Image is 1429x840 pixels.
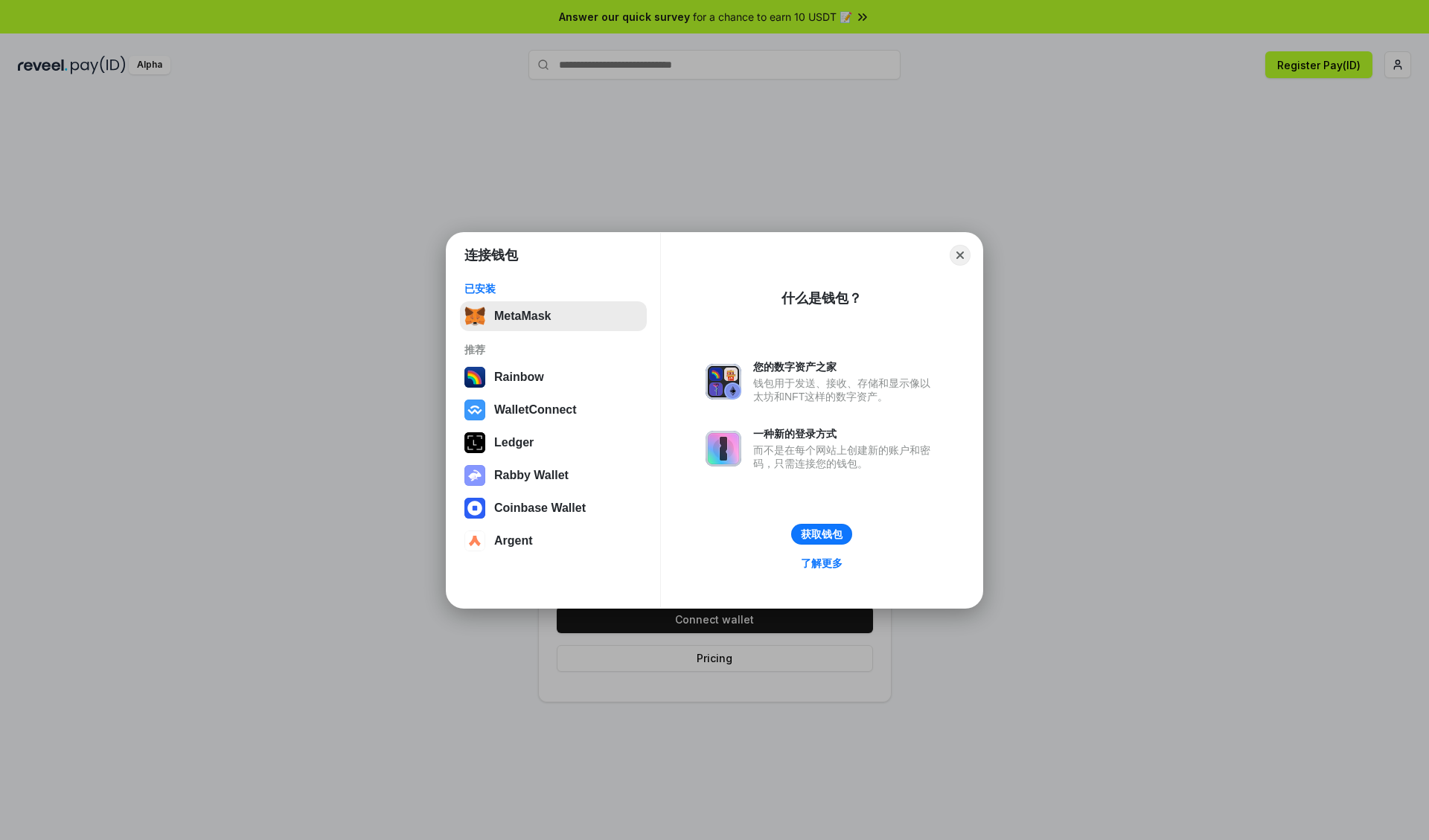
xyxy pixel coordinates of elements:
[464,498,485,519] img: svg+xml,%3Csvg%20width%3D%2228%22%20height%3D%2228%22%20viewBox%3D%220%200%2028%2028%22%20fill%3D...
[460,428,647,458] button: Ledger
[464,367,485,388] img: svg+xml,%3Csvg%20width%3D%22120%22%20height%3D%22120%22%20viewBox%3D%220%200%20120%20120%22%20fil...
[494,310,551,323] div: MetaMask
[792,554,851,573] a: 了解更多
[494,469,569,482] div: Rabby Wallet
[494,534,533,548] div: Argent
[706,431,741,467] img: svg+xml,%3Csvg%20xmlns%3D%22http%3A%2F%2Fwww.w3.org%2F2000%2Fsvg%22%20fill%3D%22none%22%20viewBox...
[464,282,642,295] div: 已安装
[706,364,741,400] img: svg+xml,%3Csvg%20xmlns%3D%22http%3A%2F%2Fwww.w3.org%2F2000%2Fsvg%22%20fill%3D%22none%22%20viewBox...
[460,395,647,425] button: WalletConnect
[950,245,971,266] button: Close
[464,343,642,356] div: 推荐
[460,461,647,490] button: Rabby Wallet
[460,493,647,523] button: Coinbase Wallet
[753,360,938,373] div: 您的数字资产之家
[753,376,938,403] div: 钱包用于发送、接收、存储和显示像以太坊和NFT这样的数字资产。
[801,528,843,541] div: 获取钱包
[753,427,938,440] div: 一种新的登录方式
[464,465,485,486] img: svg+xml,%3Csvg%20xmlns%3D%22http%3A%2F%2Fwww.w3.org%2F2000%2Fsvg%22%20fill%3D%22none%22%20viewBox...
[464,400,485,420] img: svg+xml,%3Csvg%20width%3D%2228%22%20height%3D%2228%22%20viewBox%3D%220%200%2028%2028%22%20fill%3D...
[781,289,862,307] div: 什么是钱包？
[791,524,852,545] button: 获取钱包
[460,362,647,392] button: Rainbow
[460,301,647,331] button: MetaMask
[494,371,544,384] div: Rainbow
[464,530,485,551] img: svg+xml,%3Csvg%20width%3D%2228%22%20height%3D%2228%22%20viewBox%3D%220%200%2028%2028%22%20fill%3D...
[460,526,647,556] button: Argent
[494,501,586,515] div: Coinbase Wallet
[801,557,843,570] div: 了解更多
[464,306,485,327] img: svg+xml,%3Csvg%20fill%3D%22none%22%20height%3D%2233%22%20viewBox%3D%220%200%2035%2033%22%20width%...
[753,443,938,470] div: 而不是在每个网站上创建新的账户和密码，只需连接您的钱包。
[494,436,534,449] div: Ledger
[494,403,577,417] div: WalletConnect
[464,432,485,453] img: svg+xml,%3Csvg%20xmlns%3D%22http%3A%2F%2Fwww.w3.org%2F2000%2Fsvg%22%20width%3D%2228%22%20height%3...
[464,246,518,264] h1: 连接钱包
